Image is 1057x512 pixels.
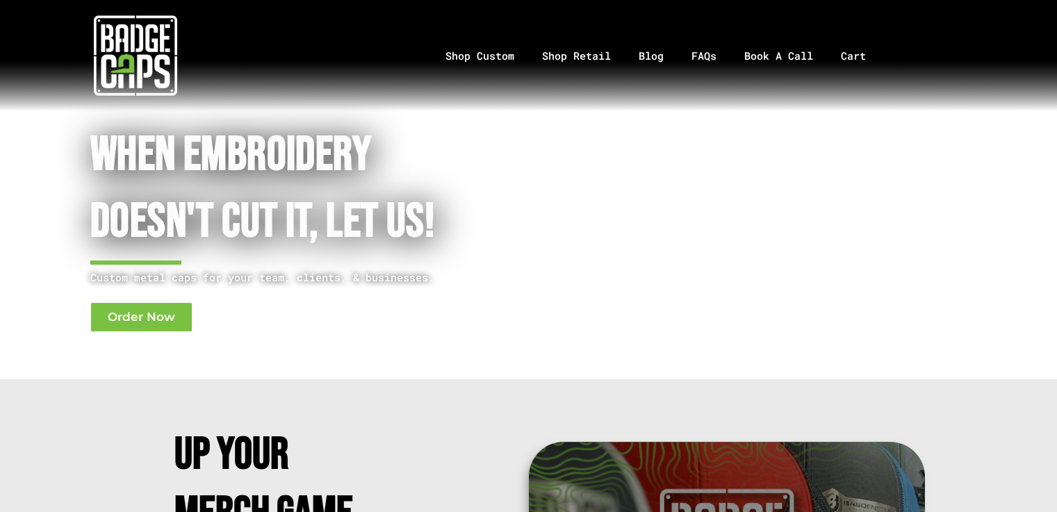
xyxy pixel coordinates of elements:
span: Order Now [108,311,175,323]
nav: Menu [272,19,1057,92]
a: Order Now [90,302,192,332]
p: Custom metal caps for your team, clients, & businesses. [90,269,469,286]
a: Shop Retail [528,19,625,92]
a: Blog [625,19,678,92]
a: FAQs [678,19,730,92]
a: Shop Custom [432,19,528,92]
img: badgecaps white logo with green acccent [94,14,177,97]
a: Book A Call [730,19,827,92]
h1: When Embroidery Doesn't cut it, Let Us! [90,122,469,256]
a: Cart [827,19,897,92]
